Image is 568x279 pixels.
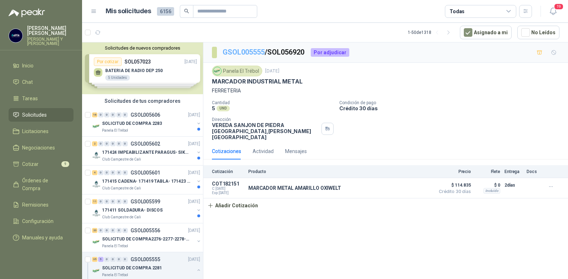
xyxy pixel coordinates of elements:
h1: Mis solicitudes [106,6,151,16]
span: Negociaciones [22,144,55,152]
div: 0 [116,141,122,146]
div: 5 [98,257,103,262]
div: 0 [98,170,103,175]
button: Asignado a mi [460,26,512,39]
img: Company Logo [9,29,22,42]
span: Configuración [22,217,54,225]
span: Inicio [22,62,34,70]
span: search [184,9,189,14]
div: 1 - 50 de 1318 [408,27,454,38]
div: 0 [122,199,128,204]
div: 20 [92,228,97,233]
p: GSOL005556 [131,228,160,233]
div: 0 [104,170,110,175]
a: Cotizar9 [9,157,73,171]
span: $ 114.835 [435,181,471,189]
button: Solicitudes de nuevos compradores [85,45,200,51]
p: FERRETERIA [212,87,559,95]
button: Añadir Cotización [203,198,262,213]
p: Club Campestre de Cali [102,157,141,162]
span: Chat [22,78,33,86]
div: 0 [116,112,122,117]
p: 5 [212,105,215,111]
p: [DATE] [188,169,200,176]
a: 4 0 0 0 0 0 GSOL005601[DATE] Company Logo171415 CADENA- 171419 TABLA- 171423 VARILLAClub Campestr... [92,168,202,191]
p: [DATE] [188,227,200,234]
p: GSOL005602 [131,141,160,146]
div: 0 [98,228,103,233]
img: Company Logo [213,67,221,75]
p: MARCADOR METAL AMARILLO OXIWELT [248,185,341,191]
p: 171415 CADENA- 171419 TABLA- 171423 VARILLA [102,178,191,185]
p: [PERSON_NAME] [PERSON_NAME] [27,26,73,36]
p: [DATE] [188,112,200,118]
button: No Leídos [517,26,559,39]
div: 0 [104,112,110,117]
div: 0 [110,141,116,146]
p: VEREDA SANJON DE PIEDRA [GEOGRAPHIC_DATA] , [PERSON_NAME][GEOGRAPHIC_DATA] [212,122,319,140]
a: Configuración [9,214,73,228]
a: 2 0 0 0 0 0 GSOL005602[DATE] Company Logo171424 IMPEABILIZANTE PARAGUS- SIKALASTICClub Campestre ... [92,139,202,162]
div: 0 [104,199,110,204]
img: Company Logo [92,267,101,275]
p: Producto [248,169,431,174]
div: 0 [104,257,110,262]
img: Logo peakr [9,9,45,17]
span: 9 [61,161,69,167]
span: C: [DATE] [212,187,244,191]
a: Negociaciones [9,141,73,154]
p: 171424 IMPEABILIZANTE PARAGUS- SIKALASTIC [102,149,191,156]
div: 4 [92,170,97,175]
p: Panela El Trébol [102,272,128,278]
div: Actividad [253,147,274,155]
p: Entrega [504,169,522,174]
div: 35 [92,257,97,262]
p: 171411 SOLDADURA- DISCOS [102,207,163,214]
div: 0 [110,228,116,233]
div: 0 [122,141,128,146]
img: Company Logo [92,209,101,217]
div: 0 [116,170,122,175]
div: Cotizaciones [212,147,241,155]
button: 19 [547,5,559,18]
div: Solicitudes de nuevos compradoresPor cotizarSOL057023[DATE] BATERIA DE RADIO DEP 2505 UnidadesPor... [82,42,203,94]
span: 19 [554,3,564,10]
img: Company Logo [92,180,101,188]
p: [DATE] [188,198,200,205]
p: Cantidad [212,100,334,105]
span: Exp: [DATE] [212,191,244,195]
div: 0 [122,170,128,175]
span: Manuales y ayuda [22,234,63,242]
div: 0 [116,257,122,262]
div: Panela El Trébol [212,66,262,76]
p: Dirección [212,117,319,122]
div: 0 [110,199,116,204]
a: Manuales y ayuda [9,231,73,244]
span: Cotizar [22,160,39,168]
p: Condición de pago [339,100,565,105]
div: 0 [110,257,116,262]
img: Company Logo [92,122,101,131]
div: 0 [104,228,110,233]
div: Mensajes [285,147,307,155]
p: SOLICITUD DE COMPRA 2281 [102,265,162,272]
p: 2 días [504,181,522,189]
div: 0 [122,112,128,117]
div: 16 [92,112,97,117]
p: Precio [435,169,471,174]
p: Docs [527,169,541,174]
a: Remisiones [9,198,73,212]
p: SOLICITUD DE COMPRA2276-2277-2278-2284-2285- [102,236,191,243]
div: 2 [92,141,97,146]
div: Todas [450,7,465,15]
p: COT182151 [212,181,244,187]
p: [DATE] [188,141,200,147]
a: GSOL005555 [223,48,265,56]
p: GSOL005601 [131,170,160,175]
p: GSOL005555 [131,257,160,262]
div: 0 [122,228,128,233]
div: 0 [98,199,103,204]
a: 16 0 0 0 0 0 GSOL005606[DATE] Company LogoSOLICITUD DE COMPRA 2283Panela El Trébol [92,111,202,133]
p: / SOL056920 [223,47,305,58]
p: Flete [475,169,500,174]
